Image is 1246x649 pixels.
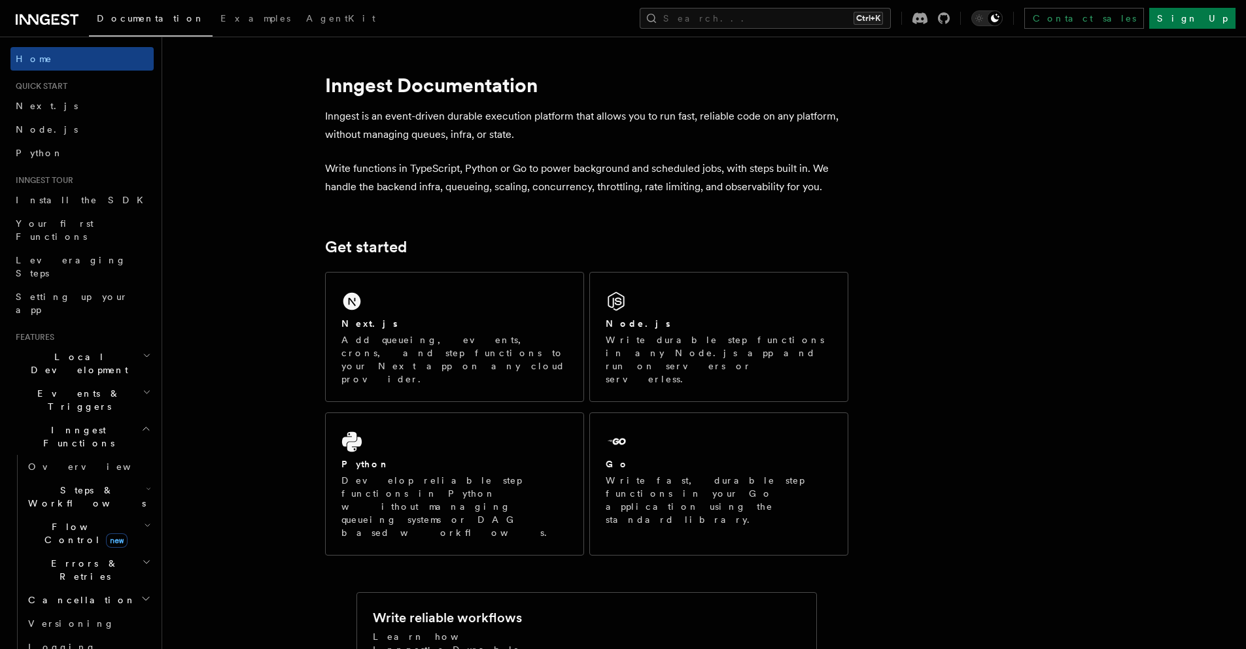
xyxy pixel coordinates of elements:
span: Local Development [10,350,143,376]
span: Install the SDK [16,195,151,205]
a: Documentation [89,4,213,37]
a: Next.jsAdd queueing, events, crons, and step functions to your Next app on any cloud provider. [325,272,584,402]
span: Quick start [10,81,67,92]
span: Your first Functions [16,218,94,242]
span: Errors & Retries [23,557,142,583]
button: Local Development [10,345,154,382]
a: Leveraging Steps [10,248,154,285]
kbd: Ctrl+K [854,12,883,25]
span: Flow Control [23,520,144,546]
a: Overview [23,455,154,478]
span: Documentation [97,13,205,24]
p: Add queueing, events, crons, and step functions to your Next app on any cloud provider. [341,333,568,386]
span: Node.js [16,124,78,135]
a: PythonDevelop reliable step functions in Python without managing queueing systems or DAG based wo... [325,412,584,556]
a: Setting up your app [10,285,154,322]
button: Inngest Functions [10,418,154,455]
h2: Node.js [606,317,670,330]
span: Home [16,52,52,65]
span: Inngest Functions [10,424,141,450]
button: Events & Triggers [10,382,154,418]
a: Contact sales [1024,8,1144,29]
span: Leveraging Steps [16,255,126,278]
a: Home [10,47,154,71]
p: Write fast, durable step functions in your Go application using the standard library. [606,474,832,526]
span: Events & Triggers [10,387,143,413]
h2: Next.js [341,317,398,330]
a: Examples [213,4,298,35]
h2: Write reliable workflows [373,608,522,627]
a: Get started [325,238,407,256]
span: Steps & Workflows [23,484,146,510]
span: Examples [220,13,290,24]
span: Cancellation [23,593,136,607]
button: Search...Ctrl+K [640,8,891,29]
button: Errors & Retries [23,552,154,588]
a: AgentKit [298,4,383,35]
button: Cancellation [23,588,154,612]
a: Your first Functions [10,212,154,248]
h2: Python [341,458,390,471]
span: Features [10,332,54,342]
span: Next.js [16,101,78,111]
span: Setting up your app [16,291,128,315]
p: Write functions in TypeScript, Python or Go to power background and scheduled jobs, with steps bu... [325,159,848,196]
a: Node.js [10,118,154,141]
a: Next.js [10,94,154,118]
button: Flow Controlnew [23,515,154,552]
a: Versioning [23,612,154,635]
a: GoWrite fast, durable step functions in your Go application using the standard library. [589,412,848,556]
button: Toggle dark mode [971,10,1003,26]
p: Write durable step functions in any Node.js app and run on servers or serverless. [606,333,832,386]
p: Inngest is an event-driven durable execution platform that allows you to run fast, reliable code ... [325,107,848,144]
span: Overview [28,461,163,472]
p: Develop reliable step functions in Python without managing queueing systems or DAG based workflows. [341,474,568,539]
h1: Inngest Documentation [325,73,848,97]
span: Python [16,148,63,158]
h2: Go [606,458,629,471]
a: Install the SDK [10,188,154,212]
a: Sign Up [1149,8,1236,29]
span: new [106,533,128,548]
button: Steps & Workflows [23,478,154,515]
span: Versioning [28,618,114,629]
span: AgentKit [306,13,375,24]
a: Python [10,141,154,165]
a: Node.jsWrite durable step functions in any Node.js app and run on servers or serverless. [589,272,848,402]
span: Inngest tour [10,175,73,186]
